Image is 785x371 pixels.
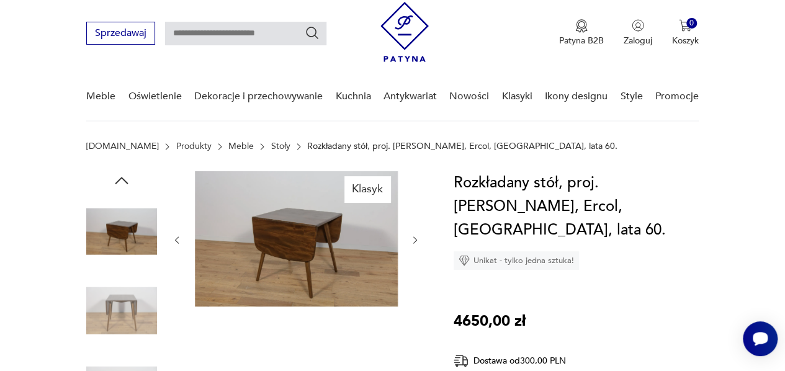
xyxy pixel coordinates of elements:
[459,255,470,266] img: Ikona diamentu
[86,73,115,120] a: Meble
[86,30,155,38] a: Sprzedawaj
[559,19,604,47] a: Ikona medaluPatyna B2B
[176,141,212,151] a: Produkty
[271,141,290,151] a: Stoły
[86,22,155,45] button: Sprzedawaj
[454,353,469,369] img: Ikona dostawy
[575,19,588,33] img: Ikona medalu
[384,73,437,120] a: Antykwariat
[86,275,157,346] img: Zdjęcie produktu Rozkładany stół, proj. Lucian Ercolani, Ercol, Wielka Brytania, lata 60.
[655,73,699,120] a: Promocje
[672,35,699,47] p: Koszyk
[559,35,604,47] p: Patyna B2B
[545,73,608,120] a: Ikony designu
[454,353,603,369] div: Dostawa od 300,00 PLN
[624,35,652,47] p: Zaloguj
[679,19,691,32] img: Ikona koszyka
[305,25,320,40] button: Szukaj
[559,19,604,47] button: Patyna B2B
[454,251,579,270] div: Unikat - tylko jedna sztuka!
[620,73,642,120] a: Style
[307,141,617,151] p: Rozkładany stół, proj. [PERSON_NAME], Ercol, [GEOGRAPHIC_DATA], lata 60.
[632,19,644,32] img: Ikonka użytkownika
[128,73,182,120] a: Oświetlenie
[228,141,254,151] a: Meble
[624,19,652,47] button: Zaloguj
[686,18,697,29] div: 0
[195,171,398,306] img: Zdjęcie produktu Rozkładany stół, proj. Lucian Ercolani, Ercol, Wielka Brytania, lata 60.
[454,310,526,333] p: 4650,00 zł
[194,73,323,120] a: Dekoracje i przechowywanie
[672,19,699,47] button: 0Koszyk
[86,196,157,267] img: Zdjęcie produktu Rozkładany stół, proj. Lucian Ercolani, Ercol, Wielka Brytania, lata 60.
[502,73,532,120] a: Klasyki
[344,176,390,202] div: Klasyk
[380,2,429,62] img: Patyna - sklep z meblami i dekoracjami vintage
[335,73,370,120] a: Kuchnia
[86,141,159,151] a: [DOMAIN_NAME]
[449,73,489,120] a: Nowości
[454,171,699,242] h1: Rozkładany stół, proj. [PERSON_NAME], Ercol, [GEOGRAPHIC_DATA], lata 60.
[743,321,778,356] iframe: Smartsupp widget button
